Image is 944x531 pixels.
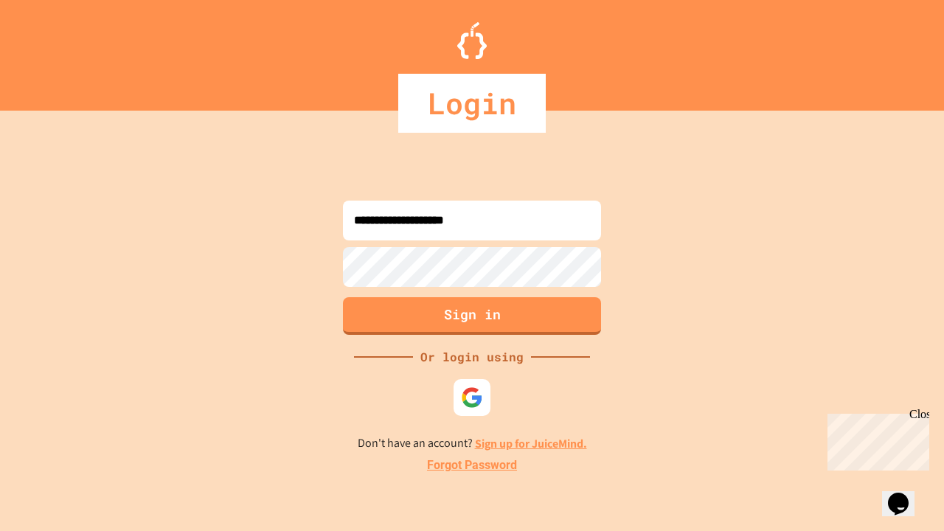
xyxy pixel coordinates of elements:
div: Or login using [413,348,531,366]
button: Sign in [343,297,601,335]
div: Login [398,74,546,133]
a: Sign up for JuiceMind. [475,436,587,451]
iframe: chat widget [822,408,929,471]
img: Logo.svg [457,22,487,59]
div: Chat with us now!Close [6,6,102,94]
p: Don't have an account? [358,434,587,453]
a: Forgot Password [427,457,517,474]
iframe: chat widget [882,472,929,516]
img: google-icon.svg [461,386,483,409]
